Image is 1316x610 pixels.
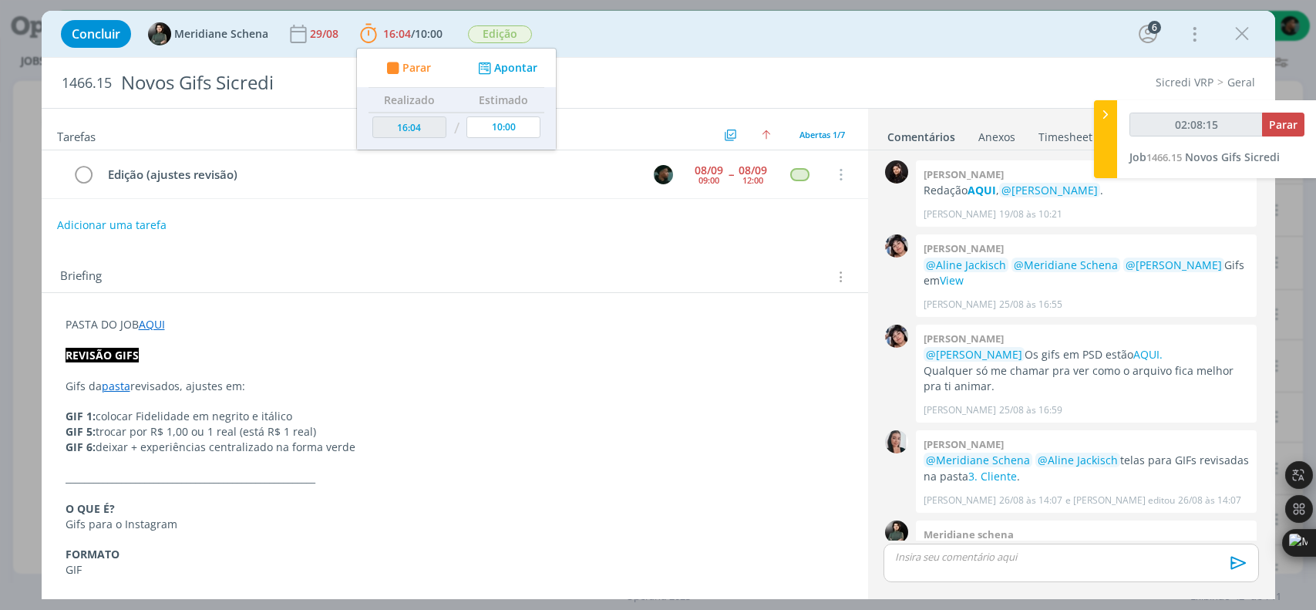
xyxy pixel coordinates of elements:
[356,48,557,150] ul: 16:04/10:00
[926,258,1006,272] span: @Aline Jackisch
[310,29,342,39] div: 29/08
[1065,494,1175,507] span: e [PERSON_NAME] editou
[924,241,1004,255] b: [PERSON_NAME]
[1038,453,1118,467] span: @Aline Jackisch
[924,527,1014,541] b: Meridiane schena
[742,176,763,184] div: 12:00
[729,169,733,180] span: --
[1262,113,1304,136] button: Parar
[924,258,1249,289] p: Gifs em
[66,501,115,516] strong: O QUE É?
[72,28,120,40] span: Concluir
[739,165,767,176] div: 08/09
[382,60,431,76] button: Parar
[924,207,996,221] p: [PERSON_NAME]
[1178,494,1241,507] span: 26/08 às 14:07
[924,437,1004,451] b: [PERSON_NAME]
[449,113,463,144] td: /
[66,424,844,440] p: trocar por R$ 1,00 ou 1 real (está R$ 1 real)
[1038,123,1093,145] a: Timesheet
[148,22,171,45] img: M
[473,60,537,76] button: Apontar
[66,562,844,578] p: GIF
[102,165,640,184] div: Edição (ajustes revisão)
[885,325,908,348] img: E
[463,88,544,113] th: Estimado
[411,26,415,41] span: /
[356,22,446,46] button: 16:04/10:00
[924,298,996,312] p: [PERSON_NAME]
[999,403,1062,417] span: 25/08 às 16:59
[999,494,1062,507] span: 26/08 às 14:07
[66,470,844,486] p: ______________________________________________________
[139,317,165,332] a: AQUI
[66,424,96,439] strong: GIF 5:
[654,165,673,184] img: K
[999,298,1062,312] span: 25/08 às 16:55
[1148,21,1161,34] div: 6
[999,207,1062,221] span: 19/08 às 10:21
[924,363,1249,395] p: Qualquer só me chamar pra ver como o arquivo fica melhor pra ti animar.
[885,430,908,453] img: C
[968,183,996,197] a: AQUI
[66,547,119,561] strong: FORMATO
[698,176,719,184] div: 09:00
[415,26,443,41] span: 10:00
[1185,150,1280,164] span: Novos Gifs Sicredi
[1133,347,1163,362] a: AQUI.
[102,379,130,393] a: pasta
[940,273,964,288] a: View
[1014,258,1118,272] span: @Meridiane Schena
[66,379,844,394] p: Gifs da revisados, ajustes em:
[42,11,1275,599] div: dialog
[1227,75,1255,89] a: Geral
[924,453,1249,484] p: telas para GIFs revisadas na pasta .
[885,160,908,184] img: L
[885,234,908,258] img: E
[66,409,96,423] strong: GIF 1:
[924,332,1004,345] b: [PERSON_NAME]
[762,130,771,140] img: arrow-up.svg
[66,440,844,455] p: deixar + experiências centralizado na forma verde
[56,211,167,239] button: Adicionar uma tarefa
[1269,117,1297,132] span: Parar
[924,167,1004,181] b: [PERSON_NAME]
[383,26,411,41] span: 16:04
[968,469,1017,484] a: 3. Cliente
[57,126,96,144] span: Tarefas
[402,62,430,73] span: Parar
[174,29,268,39] span: Meridiane Schena
[978,130,1015,145] div: Anexos
[369,88,450,113] th: Realizado
[924,183,1249,198] p: Redação , .
[885,521,908,544] img: M
[1146,150,1182,164] span: 1466.15
[148,22,268,45] button: MMeridiane Schena
[66,440,96,454] strong: GIF 6:
[926,453,1030,467] span: @Meridiane Schena
[799,129,845,140] span: Abertas 1/7
[467,25,533,44] button: Edição
[1129,150,1280,164] a: Job1466.15Novos Gifs Sicredi
[66,348,139,362] strong: REVISÃO GIFS
[652,163,675,186] button: K
[924,403,996,417] p: [PERSON_NAME]
[924,347,1249,362] p: Os gifs em PSD estão
[66,317,844,332] p: PASTA DO JOB
[924,494,996,507] p: [PERSON_NAME]
[115,64,752,102] div: Novos Gifs Sicredi
[61,20,131,48] button: Concluir
[887,123,956,145] a: Comentários
[695,165,723,176] div: 08/09
[1136,22,1160,46] button: 6
[62,75,112,92] span: 1466.15
[1001,183,1098,197] span: @[PERSON_NAME]
[66,409,844,424] p: colocar Fidelidade em negrito e itálico
[926,347,1022,362] span: @[PERSON_NAME]
[1126,258,1222,272] span: @[PERSON_NAME]
[66,517,844,532] p: Gifs para o Instagram
[1156,75,1213,89] a: Sicredi VRP
[468,25,532,43] span: Edição
[60,267,102,287] span: Briefing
